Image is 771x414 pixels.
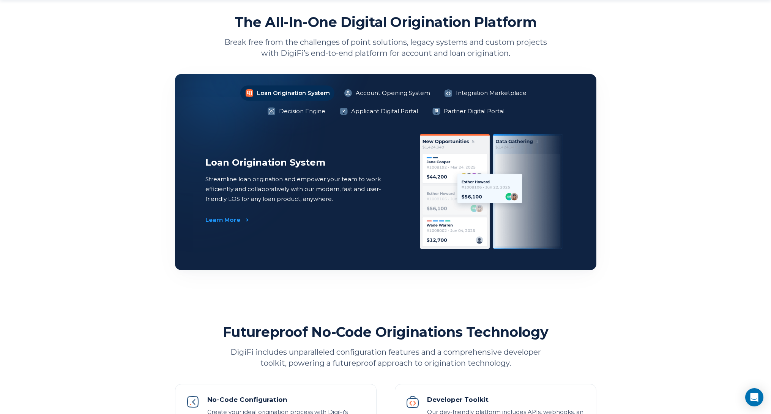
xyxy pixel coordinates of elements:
[223,323,549,341] h2: Futureproof No-Code Originations Technology
[207,395,366,404] h2: No-Code Configuration
[439,85,531,101] li: Integration Marketplace
[205,216,246,224] a: Learn More
[205,174,386,204] p: Streamline loan origination and empower your team to work efficiently and collaboratively with ou...
[221,347,551,369] p: DigiFi includes unparalleled configuration features and a comprehensive developer toolkit, poweri...
[745,388,763,406] div: Open Intercom Messenger
[427,104,509,119] li: Partner Digital Portal
[235,13,537,31] h2: The All-In-One Digital Origination Platform
[427,395,585,404] h2: Developer Toolkit
[221,37,551,59] p: Break free from the challenges of point solutions, legacy systems and custom projects with DigiFi...
[339,85,435,101] li: Account Opening System
[205,157,386,168] h2: Loan Origination System
[205,216,240,224] div: Learn More
[420,134,566,249] img: Loan Origination System
[240,85,334,101] li: Loan Origination System
[334,104,423,119] li: Applicant Digital Portal
[262,104,330,119] li: Decision Engine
